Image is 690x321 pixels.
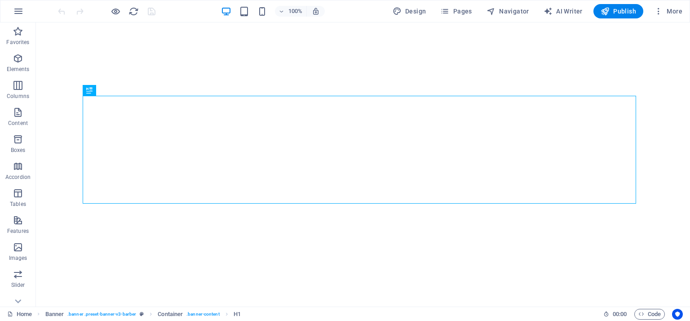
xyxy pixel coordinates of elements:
button: Navigator [483,4,533,18]
span: . banner .preset-banner-v3-barber [67,309,136,320]
p: Boxes [11,147,26,154]
span: Publish [601,7,636,16]
span: AI Writer [544,7,583,16]
h6: 100% [288,6,303,17]
div: Design (Ctrl+Alt+Y) [389,4,430,18]
button: Click here to leave preview mode and continue editing [110,6,121,17]
button: AI Writer [540,4,586,18]
button: reload [128,6,139,17]
span: Design [393,7,426,16]
p: Features [7,227,29,235]
span: : [619,311,620,317]
p: Tables [10,201,26,208]
p: Content [8,120,28,127]
p: Elements [7,66,30,73]
p: Accordion [5,174,31,181]
i: Reload page [128,6,139,17]
button: Usercentrics [672,309,683,320]
button: Code [634,309,665,320]
span: Click to select. Double-click to edit [45,309,64,320]
i: On resize automatically adjust zoom level to fit chosen device. [312,7,320,15]
p: Favorites [6,39,29,46]
span: Click to select. Double-click to edit [234,309,241,320]
button: Design [389,4,430,18]
nav: breadcrumb [45,309,241,320]
button: 100% [275,6,307,17]
button: Publish [593,4,643,18]
span: More [654,7,682,16]
i: This element is a customizable preset [140,312,144,317]
span: Navigator [487,7,529,16]
button: Pages [437,4,475,18]
p: Images [9,254,27,262]
span: 00 00 [613,309,627,320]
span: Code [638,309,661,320]
button: More [650,4,686,18]
span: Click to select. Double-click to edit [158,309,183,320]
p: Slider [11,281,25,289]
span: Pages [440,7,472,16]
a: Click to cancel selection. Double-click to open Pages [7,309,32,320]
p: Columns [7,93,29,100]
h6: Session time [603,309,627,320]
span: . banner-content [186,309,219,320]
